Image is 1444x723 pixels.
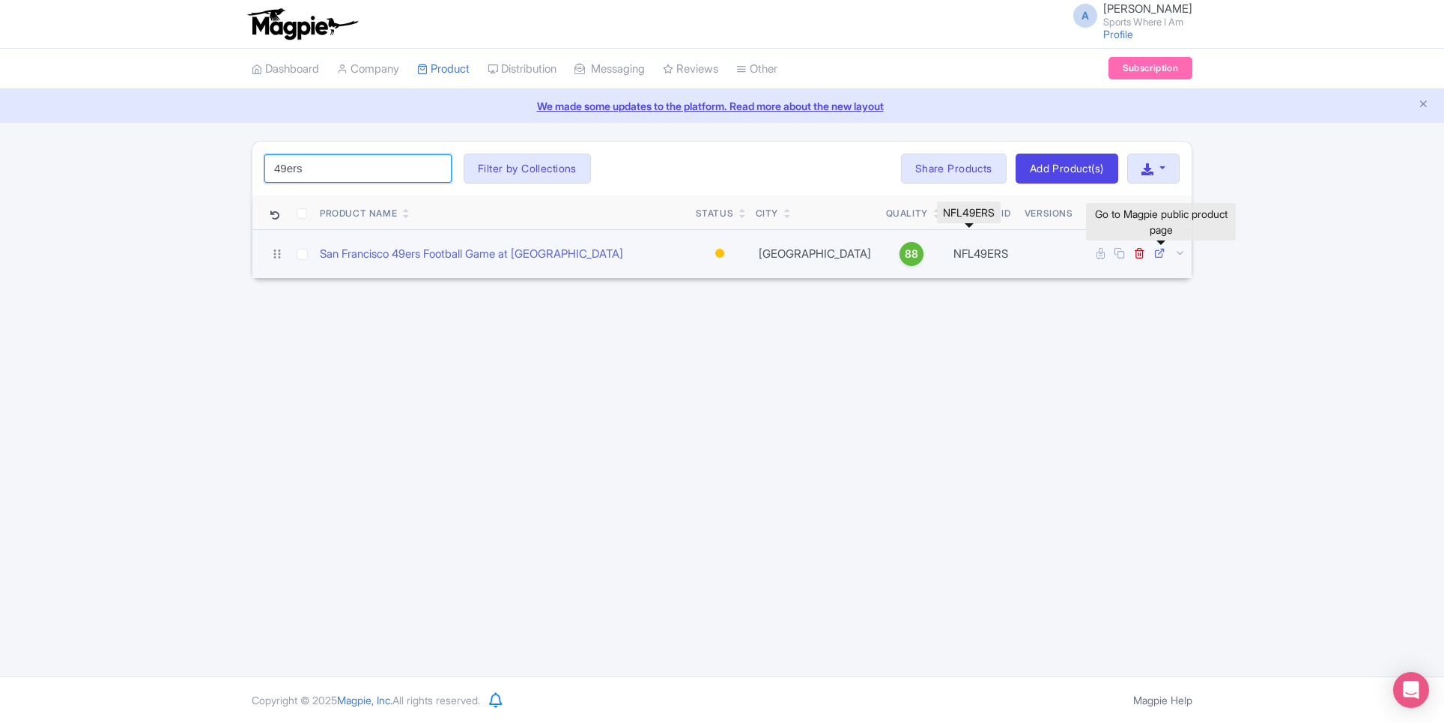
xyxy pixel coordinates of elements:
[886,242,937,266] a: 88
[1103,1,1192,16] span: [PERSON_NAME]
[244,7,360,40] img: logo-ab69f6fb50320c5b225c76a69d11143b.png
[1133,694,1192,707] a: Magpie Help
[464,154,591,184] button: Filter by Collections
[943,196,1019,230] th: Internal ID
[886,207,928,220] div: Quality
[663,49,718,90] a: Reviews
[488,49,556,90] a: Distribution
[696,207,734,220] div: Status
[1016,154,1118,184] a: Add Product(s)
[243,692,489,708] div: Copyright © 2025 All rights reserved.
[1103,28,1133,40] a: Profile
[750,229,880,278] td: [GEOGRAPHIC_DATA]
[320,246,623,263] a: San Francisco 49ers Football Game at [GEOGRAPHIC_DATA]
[712,243,727,264] div: Building
[756,207,778,220] div: City
[252,49,319,90] a: Dashboard
[417,49,470,90] a: Product
[736,49,777,90] a: Other
[1086,203,1236,241] div: Go to Magpie public product page
[574,49,645,90] a: Messaging
[1108,57,1192,79] a: Subscription
[937,202,1001,223] div: NFL49ERS
[1064,3,1192,27] a: A [PERSON_NAME] Sports Where I Am
[264,154,452,183] input: Search product name, city, or interal id
[320,207,397,220] div: Product Name
[901,154,1007,184] a: Share Products
[1103,17,1192,27] small: Sports Where I Am
[943,229,1019,278] td: NFL49ERS
[1019,196,1079,230] th: Versions
[1393,672,1429,708] div: Open Intercom Messenger
[337,49,399,90] a: Company
[905,246,918,262] span: 88
[1418,97,1429,114] button: Close announcement
[9,98,1435,114] a: We made some updates to the platform. Read more about the new layout
[1073,4,1097,28] span: A
[337,694,392,707] span: Magpie, Inc.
